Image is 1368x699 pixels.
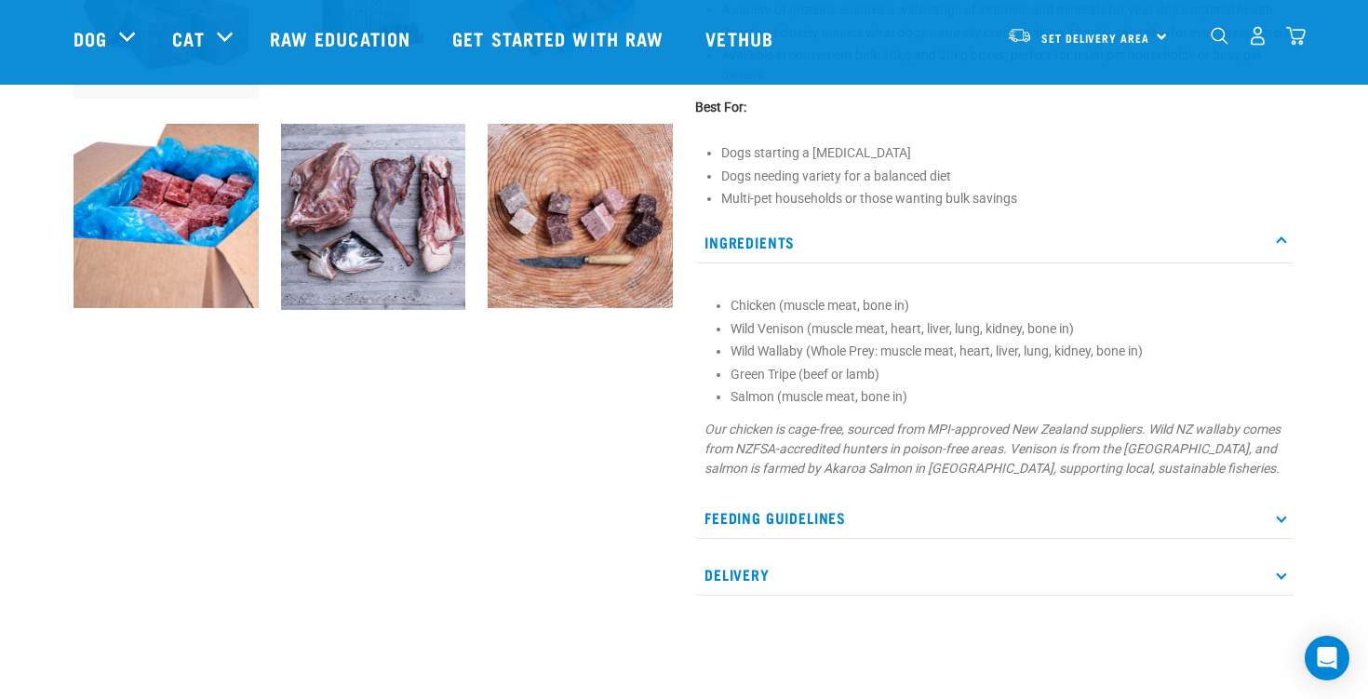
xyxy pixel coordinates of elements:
li: Chicken (muscle meat, bone in) [731,296,1285,316]
img: home-icon@2x.png [1286,26,1306,46]
p: Ingredients [695,222,1294,263]
img: ?SM Possum HT LS DH Knife [488,124,673,309]
img: Raw Essentials 2024 July2597 [74,124,259,309]
a: Raw Education [251,1,434,75]
li: Dogs needing variety for a balanced diet [721,167,1294,186]
li: Green Tripe (beef or lamb) [731,365,1285,384]
a: Vethub [687,1,797,75]
li: Wild Venison (muscle meat, heart, liver, lung, kidney, bone in) [731,319,1285,339]
img: home-icon-1@2x.png [1211,27,1228,45]
li: Dogs starting a [MEDICAL_DATA] [721,143,1294,163]
li: Wild Wallaby (Whole Prey: muscle meat, heart, liver, lung, kidney, bone in) [731,342,1285,361]
img: user.png [1248,26,1267,46]
a: Cat [172,24,204,52]
span: Set Delivery Area [1041,34,1149,41]
p: Delivery [695,554,1294,596]
em: Our chicken is cage-free, sourced from MPI-approved New Zealand suppliers. Wild NZ wallaby comes ... [704,422,1281,476]
li: Salmon (muscle meat, bone in) [731,387,1285,407]
p: Feeding Guidelines [695,497,1294,539]
li: Multi-pet households or those wanting bulk savings [721,189,1294,208]
a: Dog [74,24,107,52]
div: Open Intercom Messenger [1305,636,1349,680]
a: Get started with Raw [434,1,687,75]
strong: Best For: [695,100,746,114]
img: Assortment of cuts of meat on a slate board including chicken frame, duck frame, wallaby shoulder... [281,124,466,310]
img: van-moving.png [1007,27,1032,44]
